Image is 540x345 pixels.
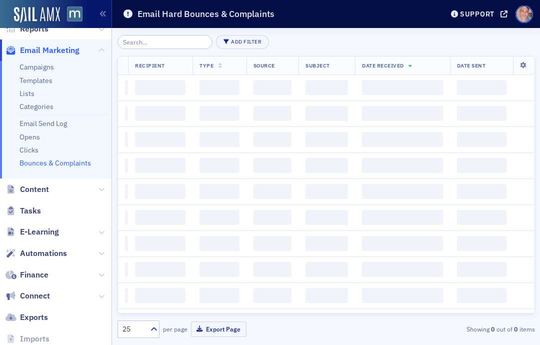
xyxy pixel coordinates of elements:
[253,132,292,147] span: ‌
[5,45,79,56] a: Email Marketing
[20,23,48,34] span: Reports
[199,210,239,225] span: ‌
[489,324,496,333] strong: 0
[125,132,128,147] span: ‌
[135,106,185,121] span: ‌
[125,236,128,251] span: ‌
[117,35,213,49] input: Search…
[125,80,128,95] span: ‌
[5,333,49,344] a: Imports
[362,132,443,147] span: ‌
[199,236,239,251] span: ‌
[20,184,49,195] span: Content
[125,158,128,173] span: ‌
[305,288,348,303] span: ‌
[253,184,292,199] span: ‌
[20,248,67,259] span: Automations
[362,184,443,199] span: ‌
[20,205,41,216] span: Tasks
[199,262,239,277] span: ‌
[305,132,348,147] span: ‌
[512,324,519,333] strong: 0
[125,106,128,121] span: ‌
[135,62,165,69] span: Recipient
[5,226,59,237] a: E-Learning
[5,312,48,323] a: Exports
[457,288,506,303] span: ‌
[135,158,185,173] span: ‌
[253,158,292,173] span: ‌
[362,210,443,225] span: ‌
[125,288,128,303] span: ‌
[199,288,239,303] span: ‌
[125,184,128,199] span: ‌
[5,184,49,195] a: Content
[457,158,506,173] span: ‌
[362,62,404,69] span: Date Received
[457,62,486,69] span: Date Sent
[5,248,67,259] a: Automations
[135,80,185,95] span: ‌
[362,262,443,277] span: ‌
[305,106,348,121] span: ‌
[305,184,348,199] span: ‌
[253,210,292,225] span: ‌
[20,269,48,280] span: Finance
[125,262,128,277] span: ‌
[135,132,185,147] span: ‌
[457,80,506,95] span: ‌
[5,269,48,280] a: Finance
[199,106,239,121] span: ‌
[460,9,494,18] div: Support
[20,226,59,237] span: E-Learning
[362,236,443,251] span: ‌
[305,236,348,251] span: ‌
[305,262,348,277] span: ‌
[362,288,443,303] span: ‌
[199,80,239,95] span: ‌
[457,262,506,277] span: ‌
[457,210,506,225] span: ‌
[253,106,292,121] span: ‌
[457,132,506,147] span: ‌
[163,324,187,333] label: per page
[199,62,213,69] span: Type
[19,158,91,167] a: Bounces & Complaints
[253,262,292,277] span: ‌
[5,23,48,34] a: Reports
[137,8,274,20] h1: Email Hard Bounces & Complaints
[19,62,54,71] a: Campaigns
[135,288,185,303] span: ‌
[19,119,67,128] a: Email Send Log
[20,312,48,323] span: Exports
[305,210,348,225] span: ‌
[457,106,506,121] span: ‌
[457,236,506,251] span: ‌
[135,236,185,251] span: ‌
[122,324,144,334] div: 25
[14,7,60,23] img: SailAMX
[20,45,79,56] span: Email Marketing
[305,158,348,173] span: ‌
[216,35,269,49] button: Add Filter
[362,158,443,173] span: ‌
[19,76,52,85] a: Templates
[402,324,534,333] div: Showing out of items
[67,6,82,22] img: SailAMX
[362,106,443,121] span: ‌
[135,210,185,225] span: ‌
[19,132,40,141] a: Opens
[135,184,185,199] span: ‌
[125,210,128,225] span: ‌
[19,102,53,111] a: Categories
[20,290,50,301] span: Connect
[135,262,185,277] span: ‌
[457,184,506,199] span: ‌
[199,158,239,173] span: ‌
[253,62,275,69] span: Source
[253,236,292,251] span: ‌
[5,205,41,216] a: Tasks
[199,132,239,147] span: ‌
[5,290,50,301] a: Connect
